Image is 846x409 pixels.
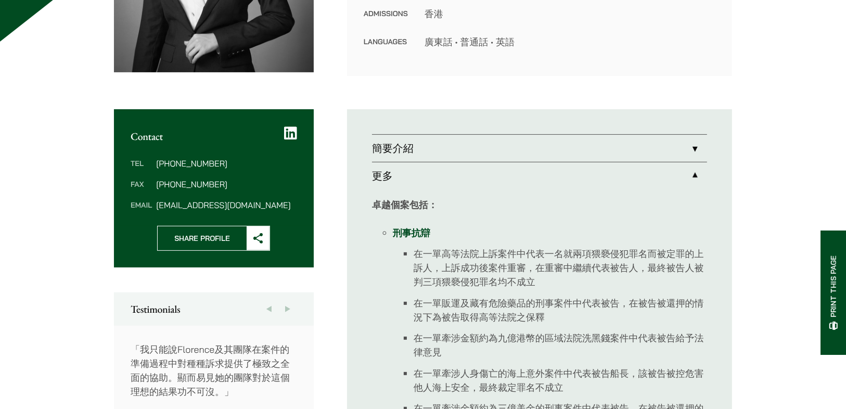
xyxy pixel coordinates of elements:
[284,126,297,140] a: LinkedIn
[131,303,297,315] h2: Testimonials
[364,7,408,35] dt: Admissions
[414,331,707,359] li: 在一單牽涉金額約為九億港幣的區域法院洗黑錢案件中代表被告給予法律意見
[364,35,408,49] dt: Languages
[158,226,247,250] span: Share Profile
[156,159,297,168] dd: [PHONE_NUMBER]
[157,226,270,251] button: Share Profile
[131,130,297,143] h2: Contact
[414,296,707,324] li: 在一單販運及藏有危險藥品的刑事案件中代表被告，在被告被還押的情況下為被告取得高等法院之保釋
[131,342,297,399] p: 「我只能說Florence及其團隊在案件的準備過程中對種種訴求提供了極致之全面的協助。顯而易見她的團隊對於這個理想的結果功不可沒。」
[372,199,438,211] strong: 卓越個案包括：
[131,159,152,180] dt: Tel
[131,180,152,201] dt: Fax
[278,292,297,326] button: Next
[372,135,707,162] a: 簡要介紹
[425,7,715,21] dd: 香港
[425,35,715,49] dd: 廣東話 • 普通話 • 英語
[260,292,278,326] button: Previous
[393,227,430,239] a: 刑事抗辯
[414,247,707,289] li: 在一單高等法院上訴案件中代表一名就兩項猥褻侵犯罪名而被定罪的上訴人，上訴成功後案件重審，在重審中繼續代表被告人，最終被告人被判三項猥褻侵犯罪名均不成立
[131,201,152,209] dt: Email
[156,180,297,188] dd: [PHONE_NUMBER]
[414,366,707,394] li: 在一單牽涉人身傷亡的海上意外案件中代表被告船長，該被告被控危害他人海上安全，最終裁定罪名不成立
[372,162,707,189] a: 更多
[156,201,297,209] dd: [EMAIL_ADDRESS][DOMAIN_NAME]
